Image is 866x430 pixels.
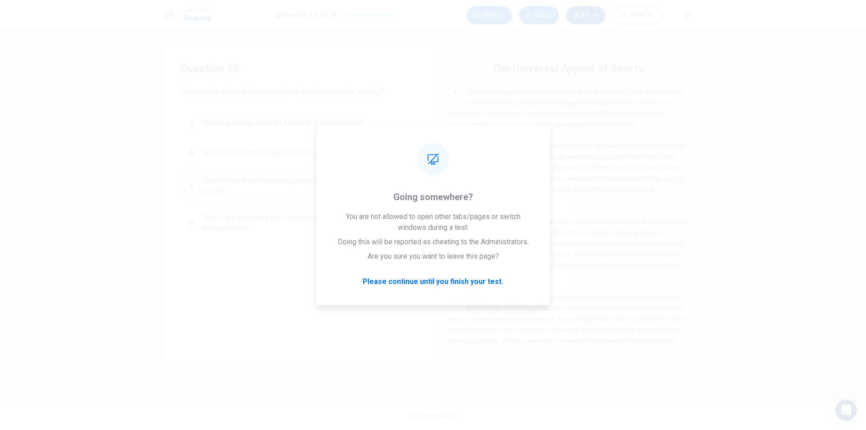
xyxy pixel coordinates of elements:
[184,216,199,230] div: D
[203,118,366,128] span: Sports primarily serve as a source of entertainment.
[448,141,462,155] div: 2
[448,218,688,279] span: Sports also offer numerous benefits to those who participate in them. Regular physical activity i...
[184,116,199,130] div: A
[613,6,661,24] button: 00:00:37
[203,147,365,158] span: Sports have limited impact beyond physical activity.
[184,13,212,24] h1: Reading
[184,7,212,13] span: Level Test
[448,142,685,204] span: One of the main reasons for the widespread appeal of sports is their ability to bring people toge...
[184,146,199,160] div: B
[448,88,684,128] span: Sports play a significant role in cultures around the world. From ancient times to the modern day...
[448,87,462,101] div: 1
[519,6,559,24] button: Back
[566,6,605,24] button: Next
[184,179,199,193] div: C
[466,6,512,24] button: Review
[180,208,415,238] button: DSports are becoming less relevant due to technological advancements.
[180,171,415,201] button: CSports contribute to building connections and addressing social issues.
[180,61,415,76] h4: Question 12
[448,294,686,355] span: In recent years, technology has changed the way people engage with sports. Social media platforms...
[180,142,415,164] button: BSports have limited impact beyond physical activity.
[203,175,411,197] span: Sports contribute to building connections and addressing social issues.
[448,216,462,231] div: 3
[409,412,457,420] span: © Copyright 2025
[448,292,462,306] div: 4
[835,399,857,421] div: Open Intercom Messenger
[491,61,644,76] h4: The Universal Appeal of Sports
[203,212,411,234] span: Sports are becoming less relevant due to technological advancements.
[276,10,337,21] h1: Question 12 of 14
[180,112,415,134] button: ASports primarily serve as a source of entertainment.
[629,12,654,19] span: 00:00:37
[180,87,415,97] span: What can be inferred about the role of sports in modern society?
